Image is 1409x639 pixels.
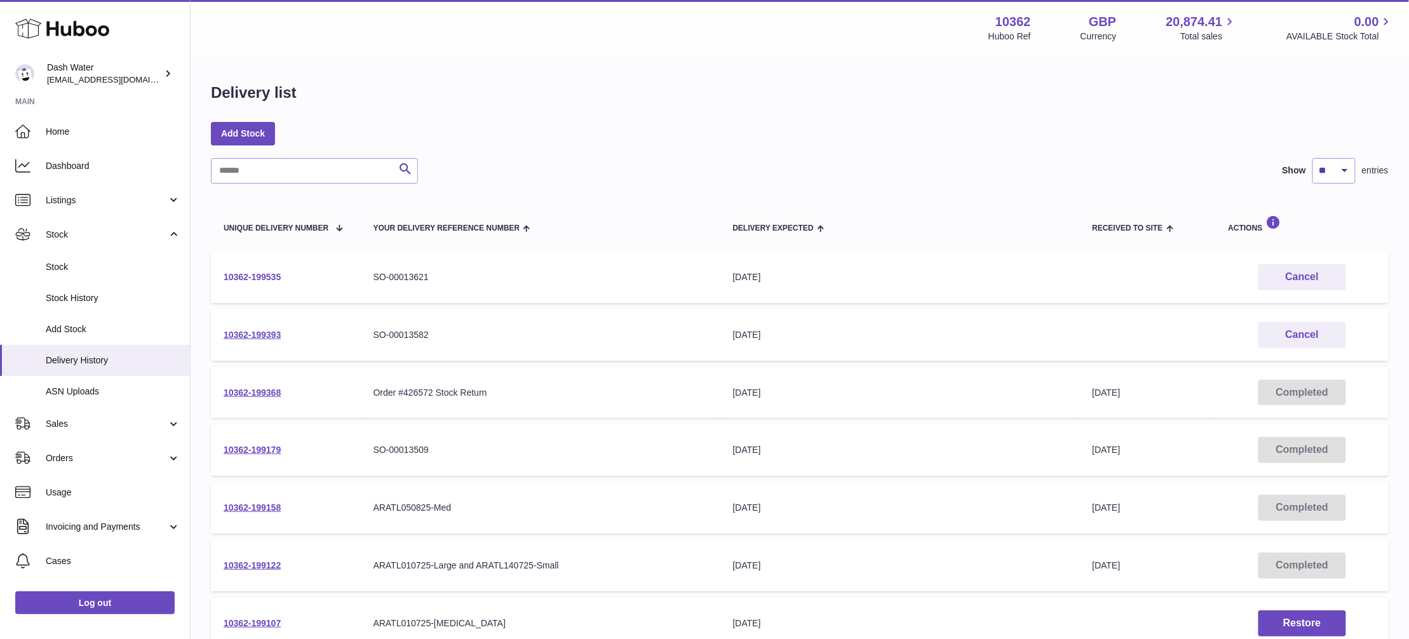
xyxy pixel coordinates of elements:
button: Restore [1258,610,1346,636]
label: Show [1283,165,1306,177]
div: Currency [1081,30,1117,43]
a: 10362-199107 [224,618,281,628]
div: [DATE] [733,617,1067,629]
span: Usage [46,487,180,499]
span: AVAILABLE Stock Total [1286,30,1394,43]
span: [DATE] [1093,560,1121,570]
div: SO-00013621 [374,271,708,283]
span: ASN Uploads [46,386,180,398]
span: Delivery History [46,354,180,367]
span: Sales [46,418,167,430]
span: 20,874.41 [1166,13,1222,30]
div: [DATE] [733,502,1067,514]
div: ARATL010725-Large and ARATL140725-Small [374,560,708,572]
a: 10362-199393 [224,330,281,340]
span: Stock History [46,292,180,304]
div: [DATE] [733,329,1067,341]
span: Stock [46,229,167,241]
span: Add Stock [46,323,180,335]
span: Your Delivery Reference Number [374,224,520,232]
a: 10362-199158 [224,502,281,513]
span: Cases [46,555,180,567]
span: Home [46,126,180,138]
a: 0.00 AVAILABLE Stock Total [1286,13,1394,43]
a: 10362-199368 [224,387,281,398]
div: Order #426572 Stock Return [374,387,708,399]
span: entries [1362,165,1389,177]
span: [DATE] [1093,445,1121,455]
a: 10362-199535 [224,272,281,282]
h1: Delivery list [211,83,297,103]
div: ARATL050825-Med [374,502,708,514]
a: Log out [15,591,175,614]
img: bea@dash-water.com [15,64,34,83]
span: Listings [46,194,167,206]
span: Orders [46,452,167,464]
span: Dashboard [46,160,180,172]
span: Total sales [1180,30,1237,43]
a: Add Stock [211,122,275,145]
div: SO-00013509 [374,444,708,456]
div: Huboo Ref [988,30,1031,43]
div: [DATE] [733,271,1067,283]
span: [DATE] [1093,387,1121,398]
button: Cancel [1258,322,1346,348]
span: 0.00 [1354,13,1379,30]
span: Received to Site [1093,224,1163,232]
span: Delivery Expected [733,224,814,232]
span: [EMAIL_ADDRESS][DOMAIN_NAME] [47,74,187,84]
span: Unique Delivery Number [224,224,328,232]
div: [DATE] [733,387,1067,399]
div: Dash Water [47,62,161,86]
div: [DATE] [733,444,1067,456]
span: [DATE] [1093,502,1121,513]
strong: 10362 [995,13,1031,30]
div: ARATL010725-[MEDICAL_DATA] [374,617,708,629]
span: Invoicing and Payments [46,521,167,533]
a: 20,874.41 Total sales [1166,13,1237,43]
span: Stock [46,261,180,273]
div: Actions [1229,215,1376,232]
div: SO-00013582 [374,329,708,341]
button: Cancel [1258,264,1346,290]
strong: GBP [1089,13,1116,30]
a: 10362-199179 [224,445,281,455]
a: 10362-199122 [224,560,281,570]
div: [DATE] [733,560,1067,572]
